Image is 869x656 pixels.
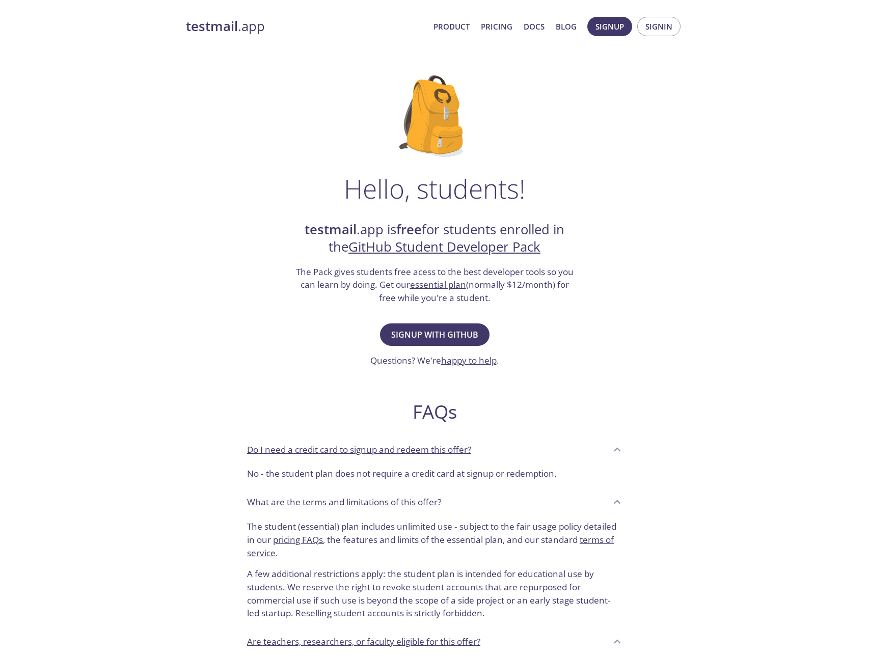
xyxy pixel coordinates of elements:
p: What are the terms and limitations of this offer? [247,496,441,509]
div: Do I need a credit card to signup and redeem this offer? [239,435,630,463]
span: Signup with GitHub [391,327,478,342]
h3: Questions? We're . [370,354,499,367]
div: Are teachers, researchers, or faculty eligible for this offer? [239,628,630,655]
a: Product [433,20,470,33]
h2: FAQs [239,400,630,423]
button: Signin [637,17,681,36]
strong: testmail [186,17,238,35]
a: Blog [556,20,577,33]
div: What are the terms and limitations of this offer? [239,516,630,628]
strong: free [396,221,422,238]
h3: The Pack gives students free acess to the best developer tools so you can learn by doing. Get our... [294,265,575,305]
div: Do I need a credit card to signup and redeem this offer? [239,463,630,488]
img: github-student-backpack.png [399,75,470,157]
div: What are the terms and limitations of this offer? [239,488,630,516]
a: Pricing [481,20,512,33]
h1: Hello, students! [344,173,525,204]
p: Are teachers, researchers, or faculty eligible for this offer? [247,635,480,648]
p: A few additional restrictions apply: the student plan is intended for educational use by students... [247,559,622,620]
a: Docs [524,20,545,33]
p: Do I need a credit card to signup and redeem this offer? [247,443,471,456]
h2: .app is for students enrolled in the [294,221,575,256]
a: pricing FAQs [273,534,323,545]
a: GitHub Student Developer Pack [348,238,540,256]
button: Signup [587,17,632,36]
strong: testmail [305,221,357,238]
button: Signup with GitHub [380,323,490,346]
a: terms of service [247,534,614,559]
p: The student (essential) plan includes unlimited use - subject to the fair usage policy detailed i... [247,520,622,559]
a: testmail.app [186,18,425,35]
span: Signup [595,20,624,33]
span: Signin [645,20,672,33]
a: happy to help [441,354,497,366]
p: No - the student plan does not require a credit card at signup or redemption. [247,467,622,480]
a: essential plan [410,279,466,290]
